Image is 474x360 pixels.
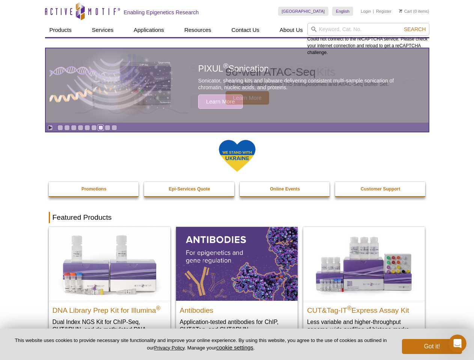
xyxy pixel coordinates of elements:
img: All Antibodies [176,227,298,300]
a: DNA Library Prep Kit for Illumina DNA Library Prep Kit for Illumina® Dual Index NGS Kit for ChIP-... [49,227,170,348]
a: Register [376,9,391,14]
a: About Us [275,23,307,37]
iframe: Intercom live chat [448,334,466,352]
a: Products [45,23,76,37]
h2: CUT&Tag-IT Express Assay Kit [307,303,421,314]
h2: Featured Products [49,212,426,223]
a: Toggle autoplay [47,125,53,130]
p: Less variable and higher-throughput genome-wide profiling of histone marks​. [307,318,421,333]
a: Go to slide 5 [84,125,90,130]
a: Promotions [49,182,140,196]
a: Login [361,9,371,14]
div: Could not connect to the reCAPTCHA service. Please check your internet connection and reload to g... [307,23,429,56]
strong: Epi-Services Quote [169,186,210,192]
a: Cart [399,9,412,14]
a: Go to slide 3 [71,125,77,130]
li: | [373,7,374,16]
a: Go to slide 6 [91,125,97,130]
strong: Promotions [81,186,107,192]
a: Customer Support [335,182,426,196]
a: Go to slide 9 [111,125,117,130]
a: Go to slide 7 [98,125,104,130]
p: Dual Index NGS Kit for ChIP-Seq, CUT&RUN, and ds methylated DNA assays. [53,318,167,341]
a: All Antibodies Antibodies Application-tested antibodies for ChIP, CUT&Tag, and CUT&RUN. [176,227,298,340]
img: DNA Library Prep Kit for Illumina [49,227,170,300]
a: Online Events [240,182,331,196]
img: We Stand With Ukraine [218,139,256,172]
sup: ® [156,304,161,311]
a: Services [87,23,118,37]
img: CUT&Tag-IT® Express Assay Kit [303,227,425,300]
a: Resources [180,23,216,37]
a: CUT&Tag-IT® Express Assay Kit CUT&Tag-IT®Express Assay Kit Less variable and higher-throughput ge... [303,227,425,340]
a: Epi-Services Quote [144,182,235,196]
a: Contact Us [227,23,264,37]
a: Applications [129,23,169,37]
button: Search [402,26,428,33]
strong: Customer Support [361,186,400,192]
span: Search [404,26,426,32]
sup: ® [347,304,352,311]
a: Go to slide 8 [105,125,110,130]
p: Application-tested antibodies for ChIP, CUT&Tag, and CUT&RUN. [180,318,294,333]
h2: Antibodies [180,303,294,314]
a: English [332,7,353,16]
button: Got it! [402,339,462,354]
p: This website uses cookies to provide necessary site functionality and improve your online experie... [12,337,390,351]
input: Keyword, Cat. No. [307,23,429,36]
a: Go to slide 4 [78,125,83,130]
h2: Enabling Epigenetics Research [124,9,199,16]
a: [GEOGRAPHIC_DATA] [278,7,329,16]
li: (0 items) [399,7,429,16]
strong: Online Events [270,186,300,192]
a: Go to slide 2 [64,125,70,130]
img: Your Cart [399,9,402,13]
button: cookie settings [216,344,253,351]
a: Privacy Policy [154,345,184,351]
a: Go to slide 1 [57,125,63,130]
h2: DNA Library Prep Kit for Illumina [53,303,167,314]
